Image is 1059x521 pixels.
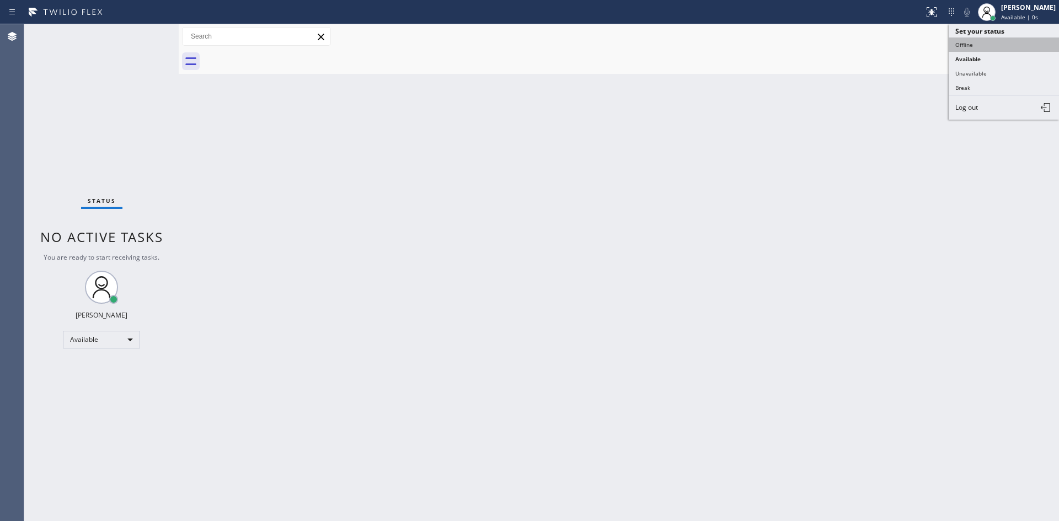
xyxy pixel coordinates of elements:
[959,4,975,20] button: Mute
[1001,3,1056,12] div: [PERSON_NAME]
[88,197,116,205] span: Status
[44,253,159,262] span: You are ready to start receiving tasks.
[63,331,140,348] div: Available
[40,228,163,246] span: No active tasks
[183,28,330,45] input: Search
[1001,13,1038,21] span: Available | 0s
[76,310,127,320] div: [PERSON_NAME]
